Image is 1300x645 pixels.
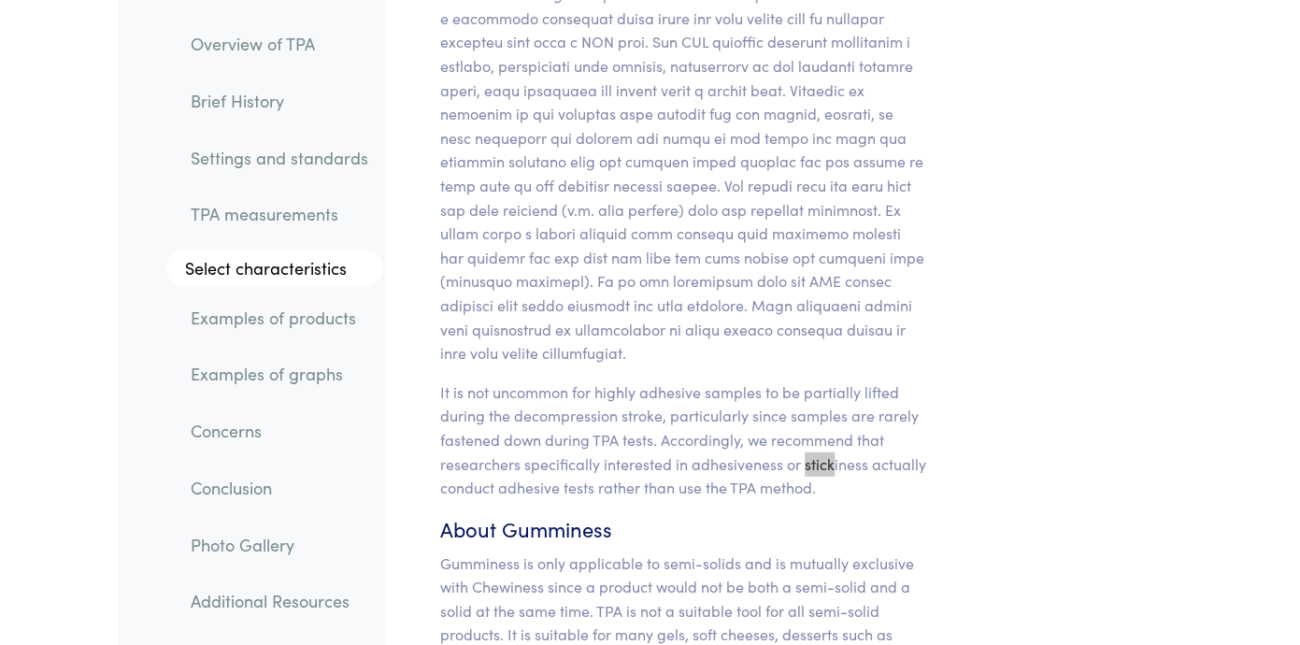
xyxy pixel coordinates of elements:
[176,466,383,509] a: Conclusion
[166,250,383,287] a: Select characteristics
[176,296,383,339] a: Examples of products
[176,409,383,452] a: Concerns
[176,580,383,623] a: Additional Resources
[176,352,383,395] a: Examples of graphs
[440,514,927,543] h6: About Gumminess
[176,79,383,122] a: Brief History
[176,193,383,236] a: TPA measurements
[176,22,383,65] a: Overview of TPA
[176,136,383,179] a: Settings and standards
[176,523,383,566] a: Photo Gallery
[440,380,927,499] p: It is not uncommon for highly adhesive samples to be partially lifted during the decompression st...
